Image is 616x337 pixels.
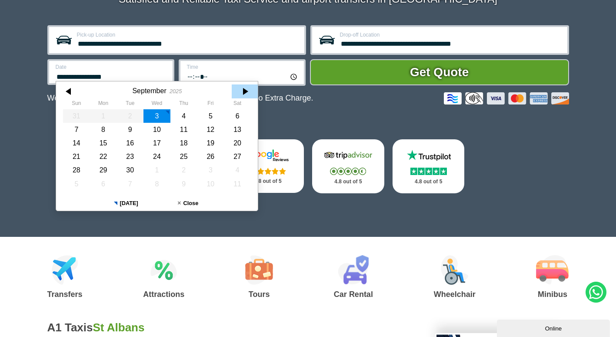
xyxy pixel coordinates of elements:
th: Monday [90,100,117,109]
th: Friday [197,100,224,109]
div: 30 September 2025 [117,163,143,177]
div: 03 September 2025 [143,109,170,123]
div: 16 September 2025 [117,136,143,150]
div: 06 September 2025 [224,109,251,123]
button: Get Quote [310,59,569,85]
div: 2025 [169,88,181,94]
div: 22 September 2025 [90,150,117,163]
div: 02 October 2025 [170,163,197,177]
a: Google Stars 4.8 out of 5 [232,139,304,193]
div: 15 September 2025 [90,136,117,150]
h3: Minibus [536,290,569,298]
div: 28 September 2025 [63,163,90,177]
div: 09 September 2025 [117,123,143,136]
th: Wednesday [143,100,170,109]
img: Stars [330,168,366,175]
div: 10 October 2025 [197,177,224,191]
img: Attractions [150,255,177,285]
p: We Now Accept Card & Contactless Payment In [47,94,313,103]
div: 13 September 2025 [224,123,251,136]
h3: Transfers [47,290,83,298]
img: Airport Transfers [52,255,78,285]
th: Saturday [224,100,251,109]
span: The Car at No Extra Charge. [213,94,313,102]
img: Tours [245,255,273,285]
img: Tripadvisor [322,149,374,162]
h3: Attractions [143,290,184,298]
button: Close [157,196,219,211]
div: 17 September 2025 [143,136,170,150]
th: Sunday [63,100,90,109]
div: 25 September 2025 [170,150,197,163]
div: 20 September 2025 [224,136,251,150]
h3: Car Rental [334,290,373,298]
img: Minibus [536,255,569,285]
div: 18 September 2025 [170,136,197,150]
img: Trustpilot [403,149,455,162]
div: 10 September 2025 [143,123,170,136]
h2: A1 Taxis [47,321,298,334]
label: Date [56,64,167,70]
div: 01 September 2025 [90,109,117,123]
h3: Tours [245,290,273,298]
a: Tripadvisor Stars 4.8 out of 5 [312,139,384,193]
div: 19 September 2025 [197,136,224,150]
div: 03 October 2025 [197,163,224,177]
a: Trustpilot Stars 4.8 out of 5 [393,139,465,193]
div: 09 October 2025 [170,177,197,191]
label: Pick-up Location [77,32,299,37]
div: 05 October 2025 [63,177,90,191]
div: 04 October 2025 [224,163,251,177]
h3: Wheelchair [434,290,476,298]
div: 07 October 2025 [117,177,143,191]
div: 05 September 2025 [197,109,224,123]
div: 31 August 2025 [63,109,90,123]
img: Wheelchair [441,255,469,285]
span: St Albans [93,321,145,334]
th: Tuesday [117,100,143,109]
div: 29 September 2025 [90,163,117,177]
div: 21 September 2025 [63,150,90,163]
label: Time [187,64,299,70]
button: [DATE] [95,196,157,211]
p: 4.8 out of 5 [241,176,294,187]
div: 11 September 2025 [170,123,197,136]
div: 04 September 2025 [170,109,197,123]
p: 4.8 out of 5 [402,176,455,187]
p: 4.8 out of 5 [322,176,375,187]
div: 02 September 2025 [117,109,143,123]
div: 27 September 2025 [224,150,251,163]
img: Stars [250,168,286,175]
div: 26 September 2025 [197,150,224,163]
div: 08 September 2025 [90,123,117,136]
iframe: chat widget [497,318,612,337]
div: 06 October 2025 [90,177,117,191]
div: 12 September 2025 [197,123,224,136]
img: Car Rental [338,255,369,285]
img: Stars [410,168,447,175]
div: 11 October 2025 [224,177,251,191]
div: 08 October 2025 [143,177,170,191]
img: Credit And Debit Cards [444,92,569,104]
div: 01 October 2025 [143,163,170,177]
img: Google [242,149,294,162]
th: Thursday [170,100,197,109]
div: 23 September 2025 [117,150,143,163]
div: 14 September 2025 [63,136,90,150]
label: Drop-off Location [340,32,562,37]
div: 07 September 2025 [63,123,90,136]
div: 24 September 2025 [143,150,170,163]
div: September [132,87,166,95]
